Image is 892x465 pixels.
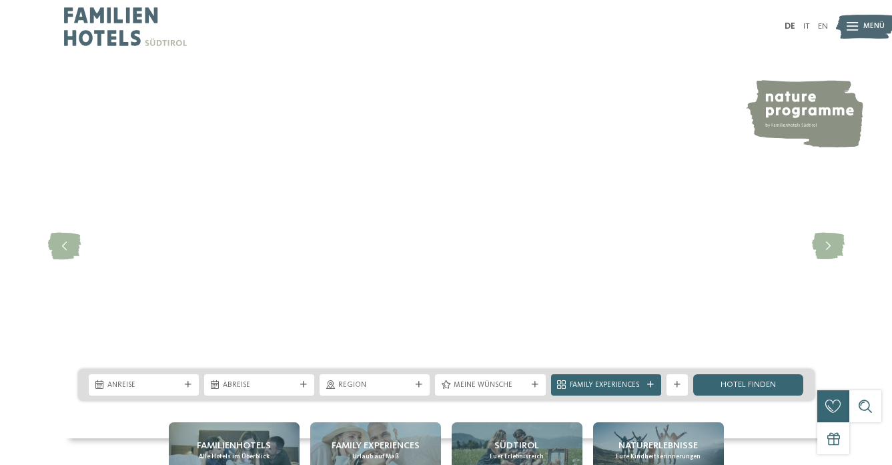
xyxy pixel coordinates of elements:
[64,53,828,438] img: Familienhotels Südtirol: The happy family places
[490,452,544,461] span: Euer Erlebnisreich
[618,439,698,452] span: Naturerlebnisse
[494,439,539,452] span: Südtirol
[746,80,863,147] img: nature programme by Familienhotels Südtirol
[223,380,296,391] span: Abreise
[197,439,271,452] span: Familienhotels
[818,22,828,31] a: EN
[570,380,642,391] span: Family Experiences
[863,21,885,32] span: Menü
[199,452,270,461] span: Alle Hotels im Überblick
[803,22,810,31] a: IT
[332,439,420,452] span: Family Experiences
[338,380,411,391] span: Region
[693,374,803,396] a: Hotel finden
[352,452,399,461] span: Urlaub auf Maß
[107,380,180,391] span: Anreise
[785,22,795,31] a: DE
[616,452,701,461] span: Eure Kindheitserinnerungen
[454,380,526,391] span: Meine Wünsche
